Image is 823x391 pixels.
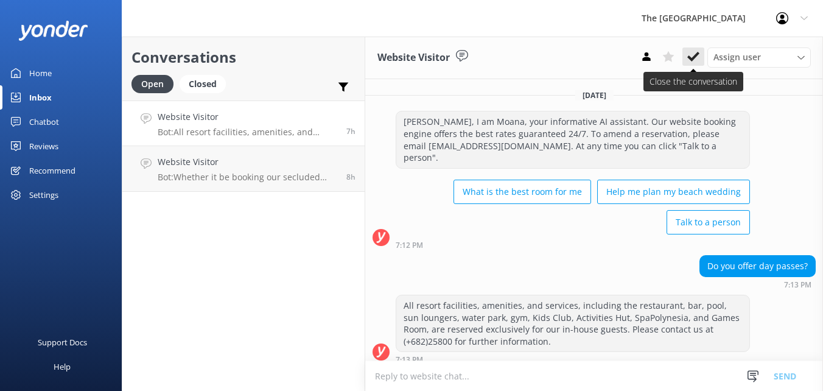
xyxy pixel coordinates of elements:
div: Open [131,75,173,93]
p: Bot: Whether it be booking our secluded romantic Honeymoon Pool & Spa Bungalow or arranging a spe... [158,172,337,183]
h2: Conversations [131,46,355,69]
a: Closed [180,77,232,90]
div: All resort facilities, amenities, and services, including the restaurant, bar, pool, sun loungers... [396,295,749,351]
div: Closed [180,75,226,93]
div: Home [29,61,52,85]
div: Settings [29,183,58,207]
strong: 7:13 PM [784,281,811,289]
span: Sep 13 2025 12:33am (UTC -10:00) Pacific/Honolulu [346,172,355,182]
div: Sep 13 2025 01:13am (UTC -10:00) Pacific/Honolulu [396,355,750,364]
div: Support Docs [38,330,87,354]
button: What is the best room for me [454,180,591,204]
div: Inbox [29,85,52,110]
a: Website VisitorBot:All resort facilities, amenities, and services, including the restaurant, bar,... [122,100,365,146]
img: yonder-white-logo.png [18,21,88,41]
strong: 7:13 PM [396,356,423,364]
span: Assign user [713,51,761,64]
button: Talk to a person [667,210,750,234]
a: Website VisitorBot:Whether it be booking our secluded romantic Honeymoon Pool & Spa Bungalow or a... [122,146,365,192]
a: Open [131,77,180,90]
p: Bot: All resort facilities, amenities, and services, including the restaurant, bar, pool, sun lou... [158,127,337,138]
span: Sep 13 2025 01:13am (UTC -10:00) Pacific/Honolulu [346,126,355,136]
h4: Website Visitor [158,110,337,124]
div: Reviews [29,134,58,158]
div: Recommend [29,158,75,183]
span: [DATE] [575,90,614,100]
div: Sep 13 2025 01:13am (UTC -10:00) Pacific/Honolulu [699,280,816,289]
h4: Website Visitor [158,155,337,169]
div: Chatbot [29,110,59,134]
div: Assign User [707,48,811,67]
div: Sep 13 2025 01:12am (UTC -10:00) Pacific/Honolulu [396,241,750,249]
h3: Website Visitor [377,50,450,66]
strong: 7:12 PM [396,242,423,249]
div: [PERSON_NAME], I am Moana, your informative AI assistant. Our website booking engine offers the b... [396,111,749,167]
div: Do you offer day passes? [700,256,815,277]
button: Help me plan my beach wedding [597,180,750,204]
div: Help [54,354,71,379]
